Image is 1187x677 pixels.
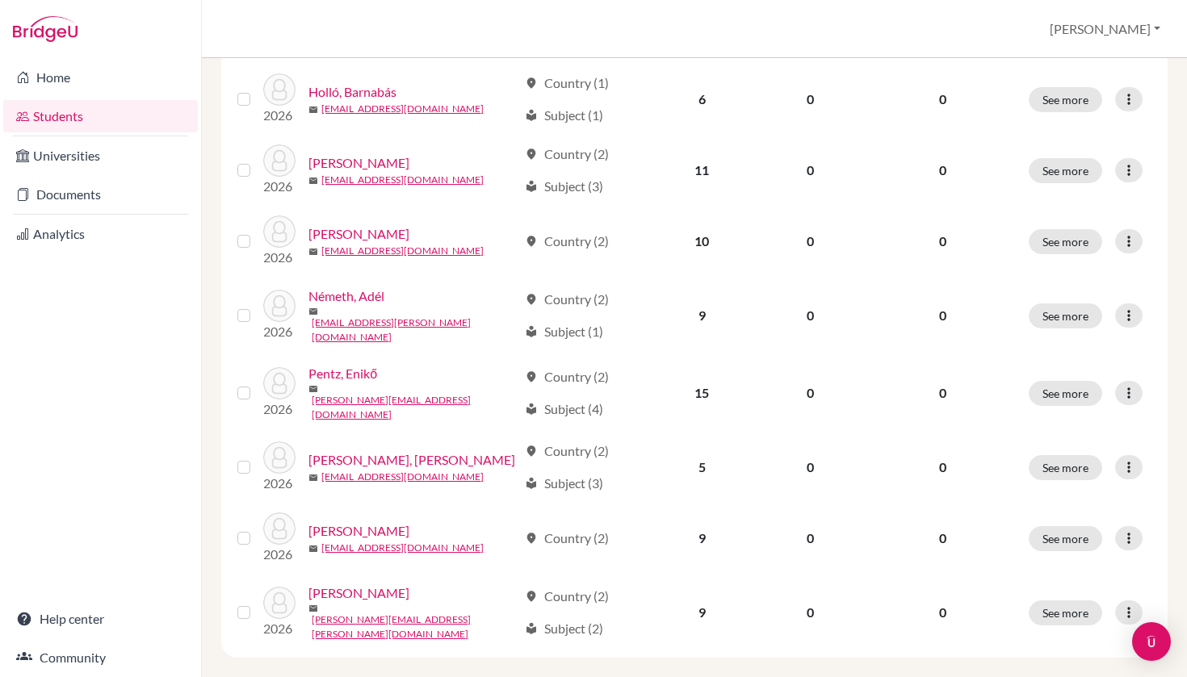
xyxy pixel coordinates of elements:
[263,474,296,493] p: 2026
[321,102,484,116] a: [EMAIL_ADDRESS][DOMAIN_NAME]
[308,364,377,383] a: Pentz, Enikő
[1029,455,1102,480] button: See more
[876,383,1009,403] p: 0
[263,73,296,106] img: Holló, Barnabás
[1029,526,1102,551] button: See more
[263,106,296,125] p: 2026
[263,399,296,419] p: 2026
[263,367,296,399] img: Pentz, Enikő
[525,445,538,458] span: location_on
[312,393,517,422] a: [PERSON_NAME][EMAIL_ADDRESS][DOMAIN_NAME]
[525,177,603,196] div: Subject (3)
[649,503,755,574] td: 9
[525,587,609,606] div: Country (2)
[525,106,603,125] div: Subject (1)
[525,622,538,635] span: local_library
[755,135,866,206] td: 0
[649,64,755,135] td: 6
[876,306,1009,325] p: 0
[525,293,538,306] span: location_on
[308,450,515,470] a: [PERSON_NAME], [PERSON_NAME]
[876,232,1009,251] p: 0
[263,441,296,474] img: Peto Vince, Benjamin
[525,77,538,90] span: location_on
[525,619,603,638] div: Subject (2)
[308,286,384,306] a: Németh, Adél
[649,574,755,651] td: 9
[308,307,318,316] span: mail
[525,370,538,383] span: location_on
[755,432,866,503] td: 0
[525,109,538,122] span: local_library
[525,180,538,193] span: local_library
[263,290,296,322] img: Németh, Adél
[263,619,296,638] p: 2026
[3,100,198,132] a: Students
[1029,600,1102,625] button: See more
[525,477,538,490] span: local_library
[525,144,609,164] div: Country (2)
[525,148,538,161] span: location_on
[525,529,609,548] div: Country (2)
[525,403,538,416] span: local_library
[525,367,609,387] div: Country (2)
[308,82,396,102] a: Holló, Barnabás
[263,512,296,545] img: Szabó-Szentgyörgyi, Péter
[3,140,198,172] a: Universities
[1042,14,1168,44] button: [PERSON_NAME]
[308,521,409,541] a: [PERSON_NAME]
[3,61,198,94] a: Home
[755,503,866,574] td: 0
[308,247,318,257] span: mail
[1029,381,1102,406] button: See more
[525,474,603,493] div: Subject (3)
[525,325,538,338] span: local_library
[308,583,409,603] a: [PERSON_NAME]
[263,177,296,196] p: 2026
[308,384,318,394] span: mail
[308,176,318,186] span: mail
[1029,87,1102,112] button: See more
[312,316,517,345] a: [EMAIL_ADDRESS][PERSON_NAME][DOMAIN_NAME]
[263,144,296,177] img: Kemecsei, Aron
[308,604,318,613] span: mail
[525,232,609,251] div: Country (2)
[755,206,866,277] td: 0
[3,603,198,635] a: Help center
[525,290,609,309] div: Country (2)
[649,206,755,277] td: 10
[3,641,198,674] a: Community
[649,277,755,354] td: 9
[525,441,609,461] div: Country (2)
[876,161,1009,180] p: 0
[308,105,318,115] span: mail
[525,73,609,93] div: Country (1)
[308,224,409,244] a: [PERSON_NAME]
[525,235,538,248] span: location_on
[308,544,318,554] span: mail
[263,215,296,248] img: Kosztolányi, Niki
[321,244,484,258] a: [EMAIL_ADDRESS][DOMAIN_NAME]
[525,322,603,341] div: Subject (1)
[1029,303,1102,328] button: See more
[321,541,484,555] a: [EMAIL_ADDRESS][DOMAIN_NAME]
[312,612,517,641] a: [PERSON_NAME][EMAIL_ADDRESS][PERSON_NAME][DOMAIN_NAME]
[755,277,866,354] td: 0
[755,64,866,135] td: 0
[876,603,1009,622] p: 0
[876,458,1009,477] p: 0
[649,354,755,432] td: 15
[649,432,755,503] td: 5
[321,470,484,484] a: [EMAIL_ADDRESS][DOMAIN_NAME]
[525,590,538,603] span: location_on
[1029,158,1102,183] button: See more
[3,178,198,211] a: Documents
[755,354,866,432] td: 0
[876,529,1009,548] p: 0
[525,532,538,545] span: location_on
[1132,622,1171,661] div: Open Intercom Messenger
[649,135,755,206] td: 11
[1029,229,1102,254] button: See more
[263,248,296,267] p: 2026
[13,16,78,42] img: Bridge-U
